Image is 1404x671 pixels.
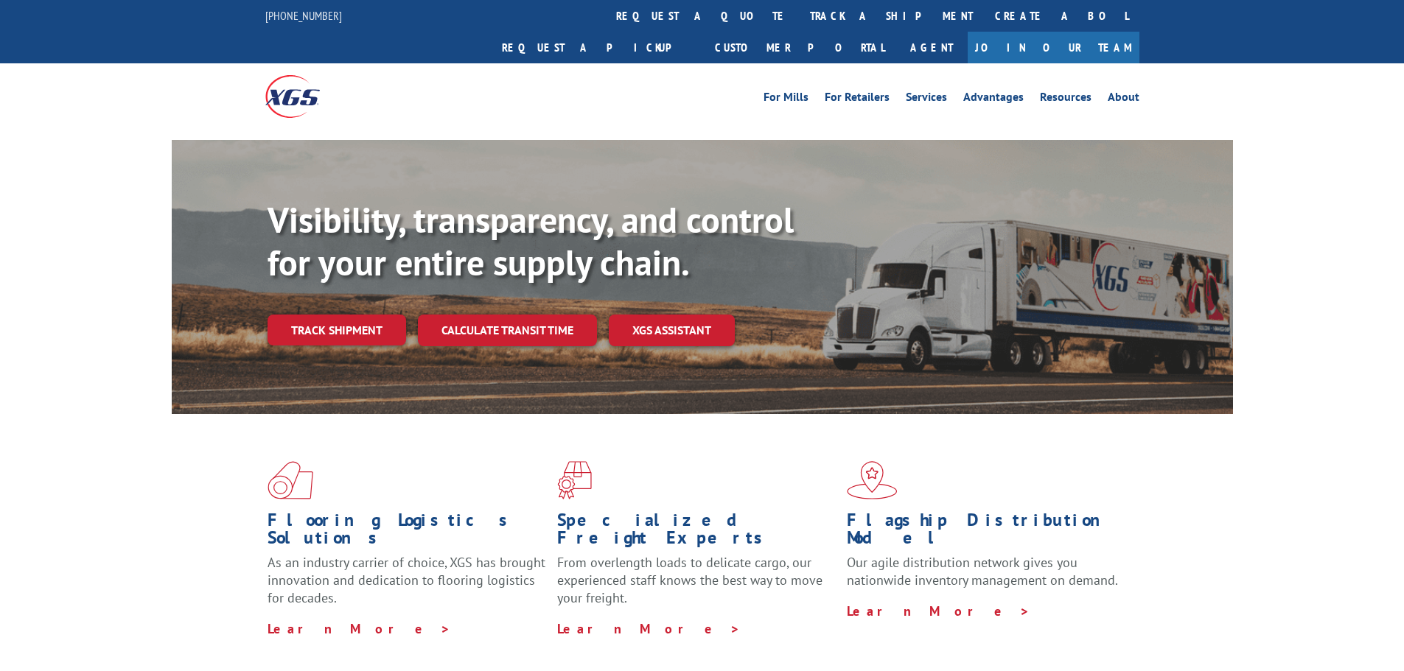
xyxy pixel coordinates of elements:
a: Agent [895,32,968,63]
img: xgs-icon-flagship-distribution-model-red [847,461,898,499]
a: Calculate transit time [418,315,597,346]
a: Advantages [963,91,1024,108]
a: Resources [1040,91,1092,108]
a: Learn More > [847,603,1030,619]
a: Services [906,91,947,108]
h1: Flooring Logistics Solutions [268,511,546,554]
p: From overlength loads to delicate cargo, our experienced staff knows the best way to move your fr... [557,554,836,619]
a: XGS ASSISTANT [609,315,735,346]
a: Customer Portal [704,32,895,63]
a: [PHONE_NUMBER] [265,8,342,23]
a: For Mills [764,91,808,108]
a: For Retailers [825,91,890,108]
span: Our agile distribution network gives you nationwide inventory management on demand. [847,554,1118,589]
b: Visibility, transparency, and control for your entire supply chain. [268,197,794,285]
span: As an industry carrier of choice, XGS has brought innovation and dedication to flooring logistics... [268,554,545,606]
img: xgs-icon-focused-on-flooring-red [557,461,592,499]
a: About [1108,91,1139,108]
a: Request a pickup [491,32,704,63]
a: Track shipment [268,315,406,345]
h1: Specialized Freight Experts [557,511,836,554]
img: xgs-icon-total-supply-chain-intelligence-red [268,461,313,499]
a: Learn More > [557,620,741,637]
a: Join Our Team [968,32,1139,63]
a: Learn More > [268,620,451,637]
h1: Flagship Distribution Model [847,511,1125,554]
